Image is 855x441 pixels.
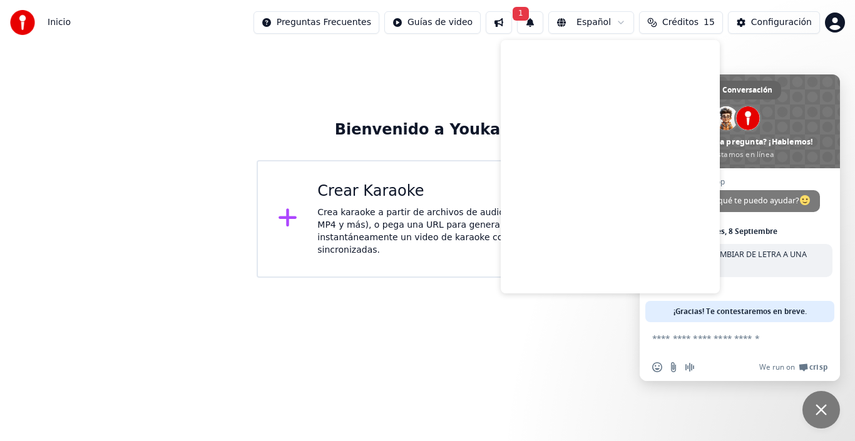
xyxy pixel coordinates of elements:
[48,16,71,29] span: Inicio
[48,16,71,29] nav: breadcrumb
[513,7,529,21] span: 1
[317,206,577,256] div: Crea karaoke a partir de archivos de audio o video (MP3, MP4 y más), o pega una URL para generar ...
[335,120,521,140] div: Bienvenido a Youka
[253,11,379,34] button: Preguntas Frecuentes
[704,16,715,29] span: 15
[639,11,723,34] button: Créditos15
[759,362,827,372] a: We run onCrisp
[317,181,577,201] div: Crear Karaoke
[702,228,777,235] div: Lunes, 8 Septiembre
[652,362,662,372] span: Insertar un emoji
[662,16,699,29] span: Créditos
[517,11,543,34] button: 1
[681,195,811,206] span: ¡Hola! ¿En qué te puedo ayudar?
[802,391,840,428] div: Cerrar el chat
[751,16,812,29] div: Configuración
[728,11,820,34] button: Configuración
[652,333,800,344] textarea: Escribe aquí tu mensaje...
[759,362,795,372] span: We run on
[672,178,820,186] span: Youka Desktop
[681,249,807,271] span: PUEDO CAMBIAR DE LETRA A UNA CANCION
[809,362,827,372] span: Crisp
[673,301,807,322] span: ¡Gracias! Te contestaremos en breve.
[699,81,781,99] div: Conversación
[384,11,481,34] button: Guías de video
[10,10,35,35] img: youka
[685,362,695,372] span: Grabar mensaje de audio
[668,362,678,372] span: Enviar un archivo
[722,81,772,99] span: Conversación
